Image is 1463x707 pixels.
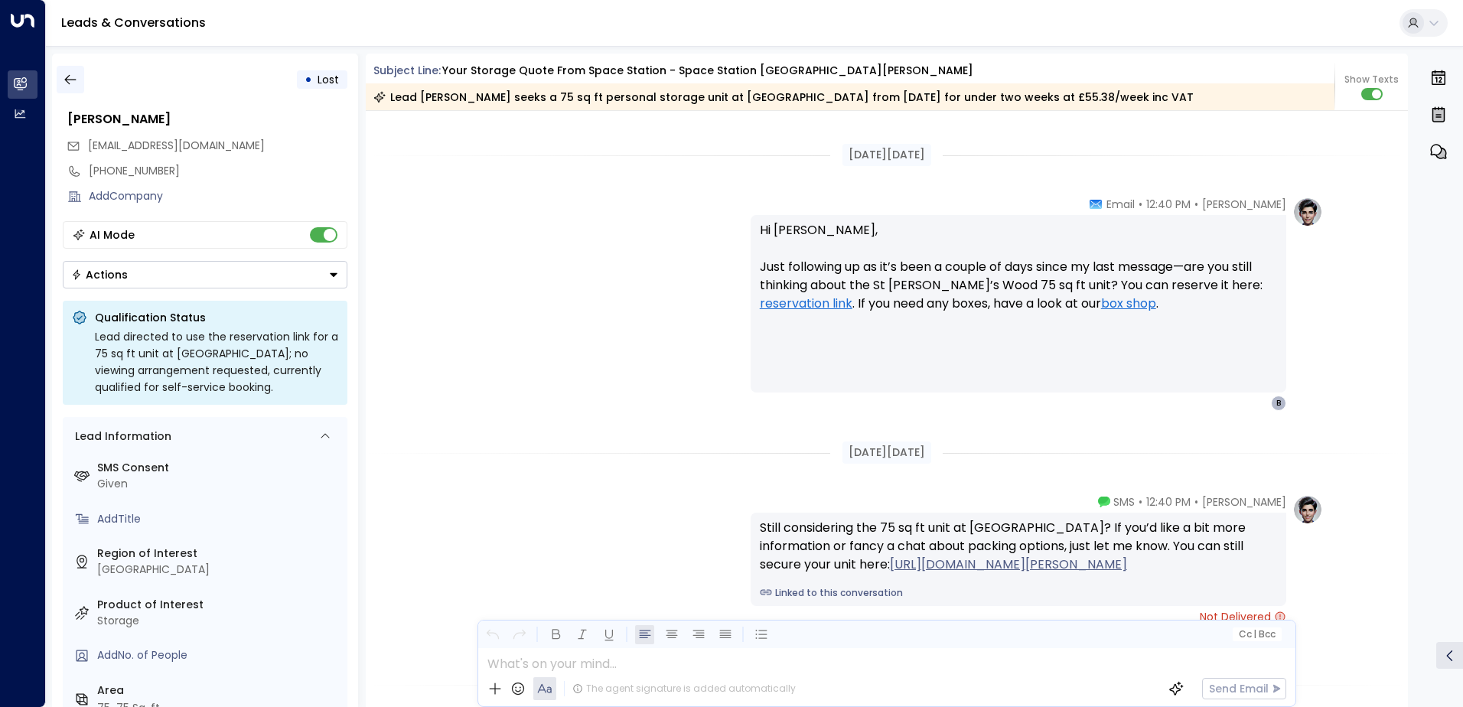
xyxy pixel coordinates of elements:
[890,555,1127,574] a: [URL][DOMAIN_NAME][PERSON_NAME]
[70,428,171,445] div: Lead Information
[1139,494,1142,510] span: •
[1139,197,1142,212] span: •
[97,460,341,476] label: SMS Consent
[842,144,931,166] div: [DATE][DATE]
[71,268,128,282] div: Actions
[95,310,338,325] p: Qualification Status
[442,63,973,79] div: Your storage quote from Space Station - Space Station [GEOGRAPHIC_DATA][PERSON_NAME]
[63,261,347,288] button: Actions
[89,163,347,179] div: [PHONE_NUMBER]
[97,476,341,492] div: Given
[1101,295,1156,313] a: box shop
[88,138,265,154] span: bejohy@gmail.com
[97,562,341,578] div: [GEOGRAPHIC_DATA]
[373,90,1194,105] div: Lead [PERSON_NAME] seeks a 75 sq ft personal storage unit at [GEOGRAPHIC_DATA] from [DATE] for un...
[1200,609,1286,624] span: Not Delivered
[1146,197,1191,212] span: 12:40 PM
[1113,494,1135,510] span: SMS
[1202,494,1286,510] span: [PERSON_NAME]
[1146,494,1191,510] span: 12:40 PM
[318,72,339,87] span: Lost
[97,597,341,613] label: Product of Interest
[1253,629,1256,640] span: |
[1106,197,1135,212] span: Email
[97,613,341,629] div: Storage
[1202,197,1286,212] span: [PERSON_NAME]
[88,138,265,153] span: [EMAIL_ADDRESS][DOMAIN_NAME]
[1271,396,1286,411] div: B
[760,221,1277,331] p: Hi [PERSON_NAME], Just following up as it’s been a couple of days since my last message—are you s...
[572,682,796,696] div: The agent signature is added automatically
[760,586,1277,600] a: Linked to this conversation
[483,625,502,644] button: Undo
[305,66,312,93] div: •
[1292,197,1323,227] img: profile-logo.png
[1344,73,1399,86] span: Show Texts
[373,63,441,78] span: Subject Line:
[97,683,341,699] label: Area
[90,227,135,243] div: AI Mode
[510,625,529,644] button: Redo
[1194,494,1198,510] span: •
[1232,627,1281,642] button: Cc|Bcc
[97,546,341,562] label: Region of Interest
[97,647,341,663] div: AddNo. of People
[89,188,347,204] div: AddCompany
[1194,197,1198,212] span: •
[842,441,931,464] div: [DATE][DATE]
[61,14,206,31] a: Leads & Conversations
[63,261,347,288] div: Button group with a nested menu
[1238,629,1275,640] span: Cc Bcc
[1292,494,1323,525] img: profile-logo.png
[67,110,347,129] div: [PERSON_NAME]
[760,519,1277,574] div: Still considering the 75 sq ft unit at [GEOGRAPHIC_DATA]? If you’d like a bit more information or...
[97,511,341,527] div: AddTitle
[760,295,852,313] a: reservation link
[95,328,338,396] div: Lead directed to use the reservation link for a 75 sq ft unit at [GEOGRAPHIC_DATA]; no viewing ar...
